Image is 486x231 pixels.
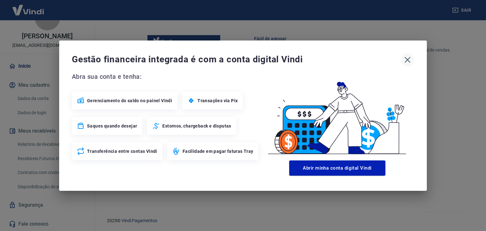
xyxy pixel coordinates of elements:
[87,148,157,154] span: Transferência entre contas Vindi
[183,148,253,154] span: Facilidade em pagar faturas Tray
[289,160,385,176] button: Abrir minha conta digital Vindi
[197,97,238,104] span: Transações via Pix
[260,72,414,158] img: Good Billing
[72,72,260,82] span: Abra sua conta e tenha:
[72,53,401,66] span: Gestão financeira integrada é com a conta digital Vindi
[162,123,231,129] span: Estornos, chargeback e disputas
[87,97,172,104] span: Gerenciamento do saldo no painel Vindi
[87,123,137,129] span: Saques quando desejar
